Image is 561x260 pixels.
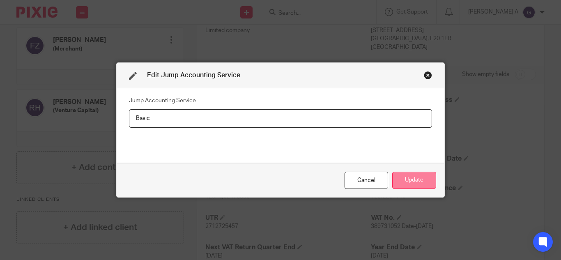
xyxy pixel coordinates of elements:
[392,172,436,189] button: Update
[129,97,196,105] label: Jump Accounting Service
[345,172,388,189] div: Close this dialog window
[129,109,432,128] input: Jump Accounting Service
[424,71,432,79] div: Close this dialog window
[147,72,240,78] span: Edit Jump Accounting Service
